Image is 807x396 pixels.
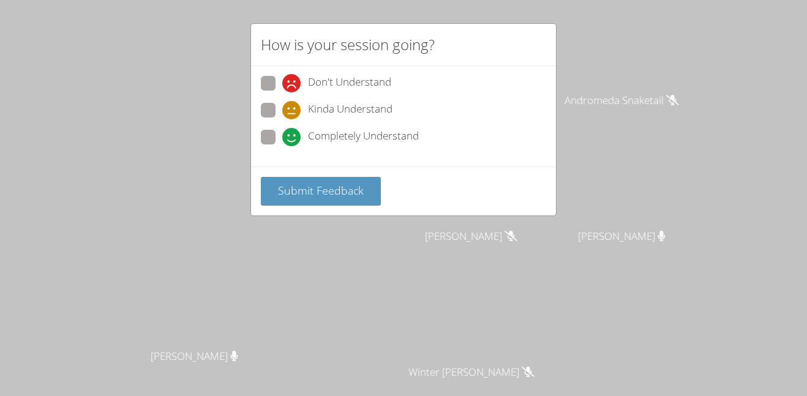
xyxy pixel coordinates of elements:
[308,128,419,146] span: Completely Understand
[261,177,381,206] button: Submit Feedback
[308,74,391,92] span: Don't Understand
[308,101,392,119] span: Kinda Understand
[261,34,435,56] h2: How is your session going?
[278,183,364,198] span: Submit Feedback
